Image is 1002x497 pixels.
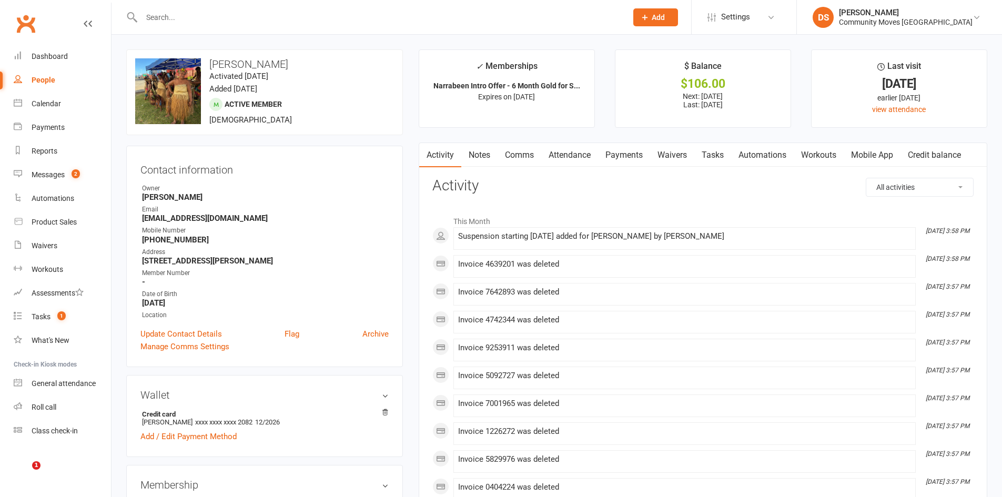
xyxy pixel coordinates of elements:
a: Workouts [794,143,844,167]
div: Workouts [32,265,63,273]
a: Clubworx [13,11,39,37]
a: Mobile App [844,143,900,167]
div: Invoice 4742344 was deleted [458,316,911,324]
img: image1753156566.png [135,58,201,124]
a: Assessments [14,281,111,305]
div: Payments [32,123,65,131]
div: Mobile Number [142,226,389,236]
div: Date of Birth [142,289,389,299]
strong: [STREET_ADDRESS][PERSON_NAME] [142,256,389,266]
h3: Contact information [140,160,389,176]
strong: Narrabeen Intro Offer - 6 Month Gold for S... [433,82,580,90]
a: Activity [419,143,461,167]
div: Invoice 7642893 was deleted [458,288,911,297]
div: Product Sales [32,218,77,226]
a: Reports [14,139,111,163]
div: Member Number [142,268,389,278]
div: Address [142,247,389,257]
a: Automations [731,143,794,167]
a: Class kiosk mode [14,419,111,443]
div: Email [142,205,389,215]
a: Archive [362,328,389,340]
a: Product Sales [14,210,111,234]
div: Calendar [32,99,61,108]
p: Next: [DATE] Last: [DATE] [625,92,781,109]
a: Notes [461,143,498,167]
button: Add [633,8,678,26]
i: [DATE] 3:57 PM [926,339,969,346]
div: Automations [32,194,74,202]
i: [DATE] 3:57 PM [926,450,969,458]
a: Calendar [14,92,111,116]
div: Invoice 4639201 was deleted [458,260,911,269]
div: Roll call [32,403,56,411]
div: Location [142,310,389,320]
a: Add / Edit Payment Method [140,430,237,443]
div: Invoice 5092727 was deleted [458,371,911,380]
div: Owner [142,184,389,194]
strong: [DATE] [142,298,389,308]
h3: Activity [432,178,974,194]
strong: [PERSON_NAME] [142,192,389,202]
a: Payments [14,116,111,139]
a: People [14,68,111,92]
a: General attendance kiosk mode [14,372,111,395]
i: [DATE] 3:57 PM [926,311,969,318]
a: Messages 2 [14,163,111,187]
time: Added [DATE] [209,84,257,94]
div: $ Balance [684,59,722,78]
a: Automations [14,187,111,210]
strong: [EMAIL_ADDRESS][DOMAIN_NAME] [142,214,389,223]
iframe: Intercom live chat [11,461,36,486]
a: Flag [285,328,299,340]
i: [DATE] 3:57 PM [926,422,969,430]
div: Suspension starting [DATE] added for [PERSON_NAME] by [PERSON_NAME] [458,232,911,241]
i: [DATE] 3:57 PM [926,367,969,374]
span: Active member [225,100,282,108]
strong: - [142,277,389,287]
span: xxxx xxxx xxxx 2082 [195,418,252,426]
i: [DATE] 3:57 PM [926,283,969,290]
strong: [PHONE_NUMBER] [142,235,389,245]
div: Invoice 9253911 was deleted [458,343,911,352]
i: [DATE] 3:57 PM [926,478,969,485]
a: view attendance [872,105,926,114]
time: Activated [DATE] [209,72,268,81]
span: [DEMOGRAPHIC_DATA] [209,115,292,125]
div: Class check-in [32,427,78,435]
div: Reports [32,147,57,155]
span: Add [652,13,665,22]
a: What's New [14,329,111,352]
a: Manage Comms Settings [140,340,229,353]
h3: [PERSON_NAME] [135,58,394,70]
a: Dashboard [14,45,111,68]
span: 12/2026 [255,418,280,426]
div: Invoice 1226272 was deleted [458,427,911,436]
input: Search... [138,10,620,25]
a: Tasks [694,143,731,167]
span: Settings [721,5,750,29]
div: Memberships [476,59,538,79]
span: 2 [72,169,80,178]
div: General attendance [32,379,96,388]
a: Workouts [14,258,111,281]
div: Dashboard [32,52,68,60]
a: Credit balance [900,143,968,167]
h3: Wallet [140,389,389,401]
i: [DATE] 3:58 PM [926,255,969,262]
div: Waivers [32,241,57,250]
div: DS [813,7,834,28]
div: $106.00 [625,78,781,89]
span: Expires on [DATE] [478,93,535,101]
div: Tasks [32,312,50,321]
div: Invoice 7001965 was deleted [458,399,911,408]
div: Invoice 0404224 was deleted [458,483,911,492]
a: Waivers [650,143,694,167]
a: Update Contact Details [140,328,222,340]
a: Attendance [541,143,598,167]
div: What's New [32,336,69,344]
a: Roll call [14,395,111,419]
div: Invoice 5829976 was deleted [458,455,911,464]
li: This Month [432,210,974,227]
i: [DATE] 3:57 PM [926,394,969,402]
